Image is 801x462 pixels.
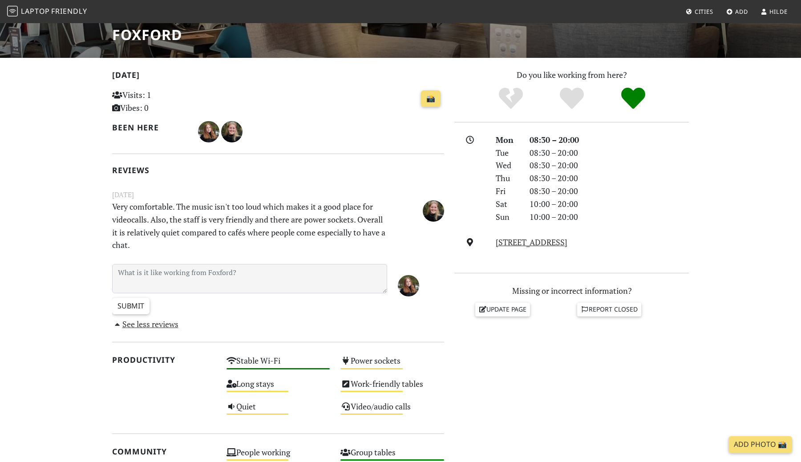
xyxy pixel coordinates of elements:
div: Power sockets [335,353,449,376]
img: 6862-hilde.jpg [398,275,419,296]
a: Hilde [757,4,791,20]
div: Mon [490,134,524,146]
div: Video/audio calls [335,399,449,422]
a: Cities [682,4,717,20]
div: Tue [490,146,524,159]
p: Do you like working from here? [455,69,689,81]
img: LaptopFriendly [7,6,18,16]
a: Update page [475,303,530,316]
div: 08:30 – 20:00 [524,185,694,198]
a: [STREET_ADDRESS] [496,237,567,247]
div: 08:30 – 20:00 [524,172,694,185]
p: Very comfortable. The music isn't too loud which makes it a good place for videocalls. Also, the ... [107,200,392,251]
span: Cities [695,8,713,16]
div: No [480,86,542,111]
h2: Been here [112,123,187,132]
span: Hilde [769,8,788,16]
div: 08:30 – 20:00 [524,159,694,172]
div: Definitely! [603,86,664,111]
div: Work-friendly tables [335,377,449,399]
img: 2358-mariken.jpg [221,121,243,142]
div: 08:30 – 20:00 [524,134,694,146]
a: Add Photo 📸 [728,436,792,453]
div: Long stays [221,377,336,399]
input: Submit [112,298,150,315]
img: 2358-mariken.jpg [423,200,444,222]
span: Laptop [21,6,50,16]
span: Friendly [51,6,87,16]
a: See less reviews [112,319,178,329]
div: Yes [541,86,603,111]
div: 10:00 – 20:00 [524,198,694,211]
div: Sun [490,211,524,223]
div: Sat [490,198,524,211]
div: Wed [490,159,524,172]
p: Missing or incorrect information? [455,284,689,297]
p: Visits: 1 Vibes: 0 [112,89,216,114]
a: 📸 [421,90,441,107]
span: Add [735,8,748,16]
div: 08:30 – 20:00 [524,146,694,159]
div: 10:00 – 20:00 [524,211,694,223]
a: Add [723,4,752,20]
span: Mariken Balk [221,126,243,136]
span: Mariken Balk [423,204,444,215]
h1: Foxford [112,26,227,43]
h2: Productivity [112,355,216,365]
a: LaptopFriendly LaptopFriendly [7,4,87,20]
span: Hilde Bakken [198,126,221,136]
h2: [DATE] [112,70,444,83]
a: Report closed [577,303,641,316]
div: Thu [490,172,524,185]
img: 6862-hilde.jpg [198,121,219,142]
small: [DATE] [107,189,449,200]
div: Fri [490,185,524,198]
h2: Reviews [112,166,444,175]
div: Stable Wi-Fi [221,353,336,376]
div: Quiet [221,399,336,422]
h2: Community [112,447,216,456]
